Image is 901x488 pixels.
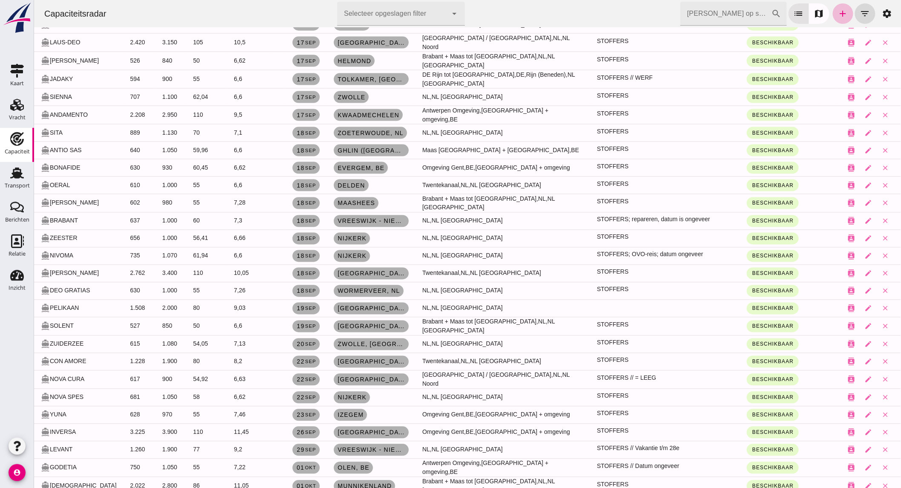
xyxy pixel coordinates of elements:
[718,58,760,64] span: Beschikbaar
[258,162,286,174] a: 18sep
[193,70,236,88] td: 6,6
[713,285,765,297] button: Beschikbaar
[300,233,336,245] a: Nijkerk
[303,76,371,83] span: Tolkamer, [GEOGRAPHIC_DATA]
[718,236,760,242] span: Beschikbaar
[121,88,152,106] td: 1.100
[814,305,821,312] i: contacts
[7,146,83,155] div: ANTIO SAS
[848,75,855,83] i: close
[89,300,122,317] td: 1.508
[713,73,765,85] button: Beschikbaar
[152,70,193,88] td: 55
[121,265,152,282] td: 3.400
[7,304,83,313] div: PELIKAAN
[718,271,760,277] span: Beschikbaar
[270,40,282,45] small: sep
[563,250,669,259] span: STOFFERS; OVO-reis; datum ongeveer
[89,106,122,124] td: 2.208
[10,81,24,86] div: Kaart
[258,268,286,280] a: 18sep
[193,88,236,106] td: 6,6
[848,270,855,277] i: close
[121,282,152,300] td: 1.000
[121,141,152,159] td: 1.050
[718,165,760,171] span: Beschikbaar
[193,52,236,70] td: 6,62
[262,235,282,242] span: 18
[152,317,193,335] td: 50
[563,37,594,46] span: STOFFERS
[7,110,83,120] div: ANDAMENTO
[300,91,335,103] a: Zwolle
[300,127,373,139] a: Zoeterwoude, nl
[152,124,193,141] td: 70
[563,91,594,100] span: STOFFERS
[121,159,152,176] td: 930
[193,176,236,194] td: 6,6
[7,234,83,243] div: ZEESTER
[270,95,282,100] small: sep
[262,323,282,330] span: 19
[193,33,236,52] td: 10,5
[7,38,83,47] div: LAUS-DEO
[814,75,821,83] i: contacts
[713,321,765,332] button: Beschikbaar
[713,144,765,156] button: Beschikbaar
[303,182,331,189] span: Delden
[848,182,855,189] i: close
[152,52,193,70] td: 50
[563,233,594,242] span: STOFFERS
[713,109,765,121] button: Beschikbaar
[193,282,236,300] td: 7,26
[89,88,122,106] td: 707
[7,56,83,66] div: [PERSON_NAME]
[258,338,286,350] a: 20sep
[89,70,122,88] td: 594
[152,335,193,353] td: 54,05
[258,215,286,227] a: 18sep
[121,124,152,141] td: 1.130
[303,270,371,277] span: [GEOGRAPHIC_DATA]
[270,183,282,188] small: sep
[270,201,282,206] small: sep
[262,200,282,207] span: 18
[303,341,371,348] span: Zwolle, [GEOGRAPHIC_DATA]
[718,147,760,153] span: Beschikbaar
[5,217,29,222] div: Berichten
[814,341,821,348] i: contacts
[89,141,122,159] td: 640
[89,124,122,141] td: 889
[89,282,122,300] td: 630
[831,305,838,312] i: edit
[262,288,282,295] span: 18
[262,130,282,136] span: 18
[814,199,821,207] i: contacts
[300,197,344,209] a: Maashees
[7,92,83,102] div: SIENNA
[831,57,838,65] i: edit
[7,75,83,84] div: JADAKY
[814,217,821,225] i: contacts
[831,270,838,277] i: edit
[121,33,152,52] td: 3.150
[300,338,375,350] a: Zwolle, [GEOGRAPHIC_DATA]
[814,323,821,330] i: contacts
[814,235,821,243] i: contacts
[193,230,236,247] td: 6,66
[563,321,594,329] span: STOFFERS
[5,183,30,188] div: Transport
[303,253,333,260] span: Nijkerk
[814,111,821,119] i: contacts
[152,159,193,176] td: 60,45
[713,215,765,227] button: Beschikbaar
[563,127,594,136] span: STOFFERS
[718,323,760,329] span: Beschikbaar
[848,93,855,101] i: close
[152,141,193,159] td: 59,96
[848,341,855,348] i: close
[152,230,193,247] td: 56,41
[831,235,838,243] i: edit
[718,130,760,136] span: Beschikbaar
[89,52,122,70] td: 526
